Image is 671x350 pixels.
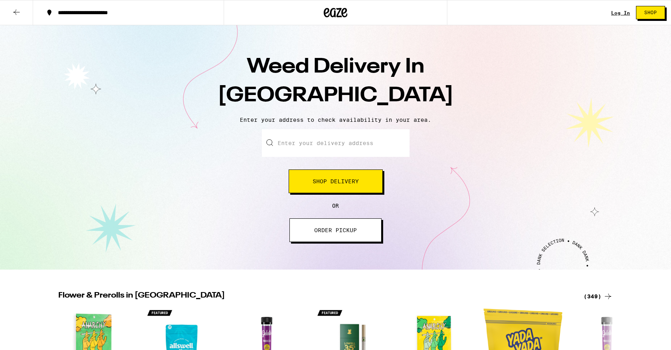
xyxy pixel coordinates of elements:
[314,227,357,233] span: ORDER PICKUP
[289,218,382,242] button: ORDER PICKUP
[289,169,383,193] button: Shop Delivery
[198,53,473,110] h1: Weed Delivery In
[332,203,339,209] span: OR
[218,86,454,106] span: [GEOGRAPHIC_DATA]
[58,292,574,301] h2: Flower & Prerolls in [GEOGRAPHIC_DATA]
[262,129,410,157] input: Enter your delivery address
[584,292,613,301] a: (349)
[644,10,657,15] span: Shop
[8,117,663,123] p: Enter your address to check availability in your area.
[611,10,630,15] div: Log In
[636,6,665,19] button: Shop
[313,179,359,184] span: Shop Delivery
